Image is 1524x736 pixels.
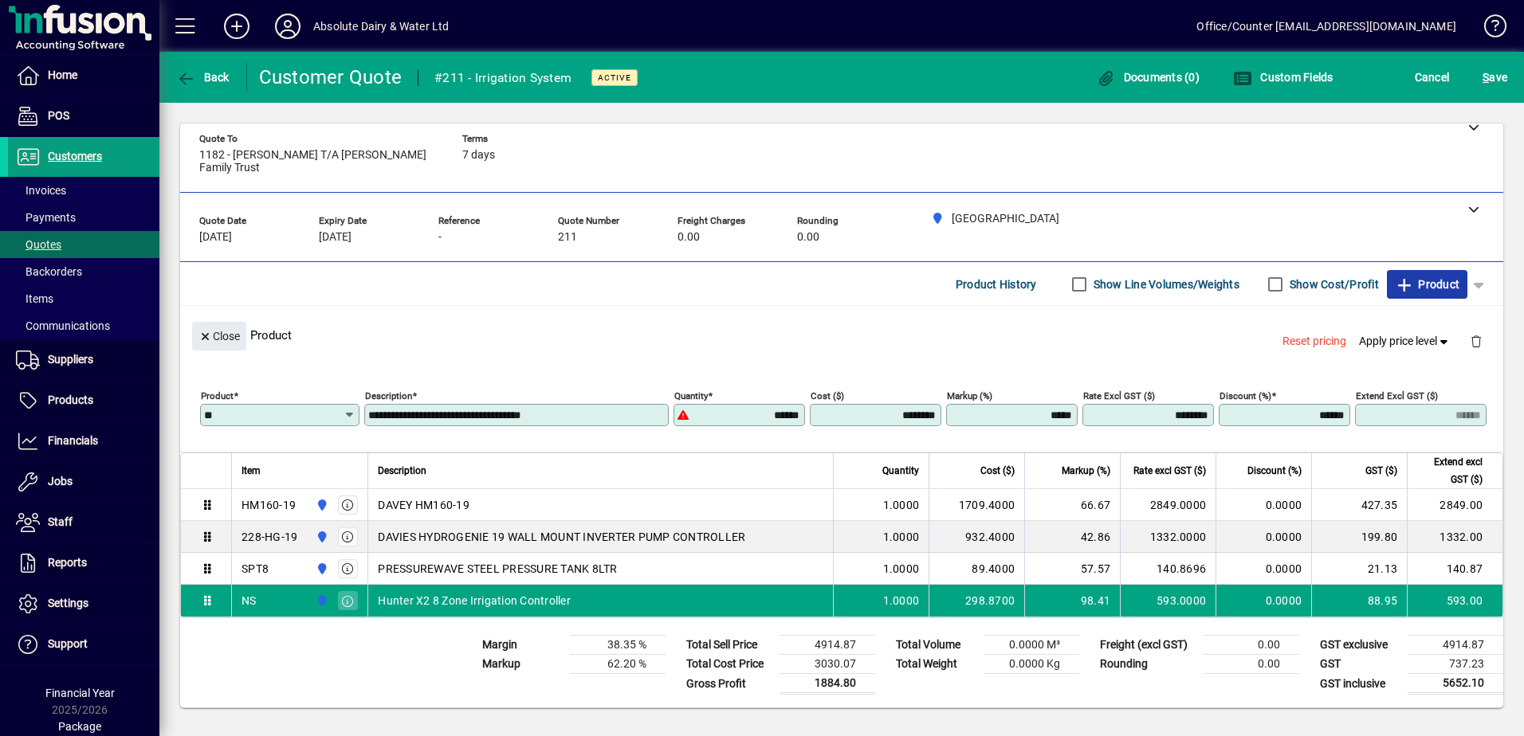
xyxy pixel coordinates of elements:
[1092,636,1204,655] td: Freight (excl GST)
[1411,63,1454,92] button: Cancel
[242,561,269,577] div: SPT8
[262,12,313,41] button: Profile
[242,593,257,609] div: NS
[312,528,330,546] span: Matata Road
[176,71,230,84] span: Back
[48,69,77,81] span: Home
[1216,489,1311,521] td: 0.0000
[1408,636,1503,655] td: 4914.87
[947,390,992,401] mat-label: Markup (%)
[678,636,780,655] td: Total Sell Price
[1356,390,1438,401] mat-label: Extend excl GST ($)
[48,150,102,162] span: Customers
[8,56,159,96] a: Home
[980,462,1015,480] span: Cost ($)
[8,421,159,461] a: Financials
[1247,462,1302,480] span: Discount (%)
[1096,71,1200,84] span: Documents (0)
[570,636,666,655] td: 38.35 %
[888,636,984,655] td: Total Volume
[1282,333,1346,350] span: Reset pricing
[811,390,844,401] mat-label: Cost ($)
[780,636,875,655] td: 4914.87
[1311,553,1407,585] td: 21.13
[8,258,159,285] a: Backorders
[378,561,617,577] span: PRESSUREWAVE STEEL PRESSURE TANK 8LTR
[48,353,93,366] span: Suppliers
[1229,63,1337,92] button: Custom Fields
[242,529,297,545] div: 228-HG-19
[319,231,352,244] span: [DATE]
[1407,585,1502,617] td: 593.00
[1130,593,1206,609] div: 593.0000
[1024,489,1120,521] td: 66.67
[180,306,1503,364] div: Product
[48,393,93,406] span: Products
[1216,553,1311,585] td: 0.0000
[883,593,920,609] span: 1.0000
[1090,276,1239,292] label: Show Line Volumes/Weights
[8,462,159,502] a: Jobs
[48,434,98,447] span: Financials
[312,560,330,577] span: Matata Road
[1457,322,1495,360] button: Delete
[797,231,819,244] span: 0.00
[1387,270,1467,299] button: Product
[949,270,1043,299] button: Product History
[8,503,159,542] a: Staff
[1407,553,1502,585] td: 140.87
[8,584,159,624] a: Settings
[48,475,73,487] span: Jobs
[16,211,76,224] span: Payments
[201,390,234,401] mat-label: Product
[8,285,159,312] a: Items
[474,655,570,674] td: Markup
[474,636,570,655] td: Margin
[1276,327,1353,356] button: Reset pricing
[1415,65,1450,90] span: Cancel
[1130,529,1206,545] div: 1332.0000
[8,177,159,204] a: Invoices
[434,65,571,91] div: #211 - Irrigation System
[58,720,101,733] span: Package
[211,12,262,41] button: Add
[1311,585,1407,617] td: 88.95
[1220,390,1271,401] mat-label: Discount (%)
[8,381,159,421] a: Products
[678,674,780,694] td: Gross Profit
[1407,521,1502,553] td: 1332.00
[1092,63,1204,92] button: Documents (0)
[242,462,261,480] span: Item
[1216,521,1311,553] td: 0.0000
[1024,553,1120,585] td: 57.57
[1083,390,1155,401] mat-label: Rate excl GST ($)
[365,390,412,401] mat-label: Description
[48,637,88,650] span: Support
[8,96,159,136] a: POS
[883,561,920,577] span: 1.0000
[1130,561,1206,577] div: 140.8696
[16,184,66,197] span: Invoices
[1024,521,1120,553] td: 42.86
[172,63,234,92] button: Back
[16,238,61,251] span: Quotes
[929,553,1024,585] td: 89.4000
[1196,14,1456,39] div: Office/Counter [EMAIL_ADDRESS][DOMAIN_NAME]
[8,543,159,583] a: Reports
[378,497,469,513] span: DAVEY HM160-19
[462,149,495,162] span: 7 days
[558,231,577,244] span: 211
[1312,655,1408,674] td: GST
[45,687,115,699] span: Financial Year
[888,655,984,674] td: Total Weight
[780,674,875,694] td: 1884.80
[1312,636,1408,655] td: GST exclusive
[192,322,246,350] button: Close
[1408,655,1503,674] td: 737.23
[1311,521,1407,553] td: 199.80
[984,636,1079,655] td: 0.0000 M³
[780,655,875,674] td: 3030.07
[159,63,247,92] app-page-header-button: Back
[678,231,700,244] span: 0.00
[1286,276,1379,292] label: Show Cost/Profit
